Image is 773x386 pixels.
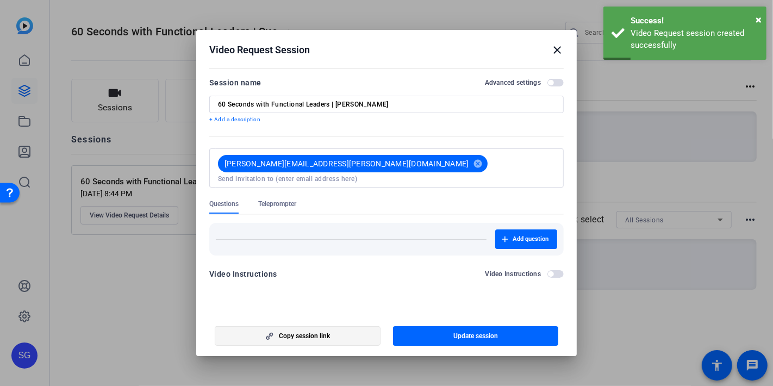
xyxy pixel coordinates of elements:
input: Send invitation to (enter email address here) [218,175,555,183]
button: Update session [393,326,559,346]
span: Questions [209,200,239,208]
p: + Add a description [209,115,564,124]
span: Add question [513,235,548,244]
span: Update session [453,332,498,340]
button: Add question [495,229,557,249]
div: Success! [631,15,758,27]
span: Teleprompter [258,200,296,208]
h2: Video Instructions [485,270,541,278]
button: Copy session link [215,326,381,346]
h2: Advanced settings [485,78,541,87]
div: Video Request session created successfully [631,27,758,52]
span: [PERSON_NAME][EMAIL_ADDRESS][PERSON_NAME][DOMAIN_NAME] [225,158,469,169]
div: Session name [209,76,261,89]
div: Video Instructions [209,267,277,281]
mat-icon: close [551,43,564,57]
input: Enter Session Name [218,100,555,109]
mat-icon: cancel [469,159,488,169]
div: Video Request Session [209,43,564,57]
span: Copy session link [279,332,330,340]
span: × [756,13,762,26]
button: Close [756,11,762,28]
